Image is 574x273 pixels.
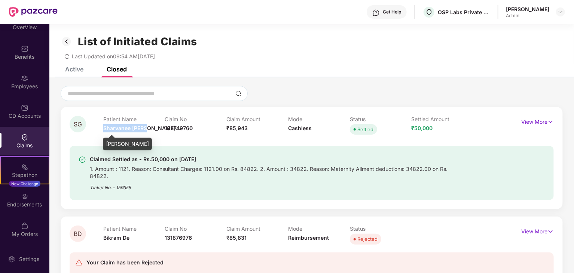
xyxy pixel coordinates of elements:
[165,116,227,122] p: Claim No
[90,164,467,180] div: 1. Amount : 1121. Reason: Consultant Charges: 1121.00 on Rs. 84822. 2. Amount : 34822. Reason: Ma...
[412,116,473,122] p: Settled Amount
[226,125,248,131] span: ₹85,943
[9,181,40,187] div: New Challenge
[547,227,554,236] img: svg+xml;base64,PHN2ZyB4bWxucz0iaHR0cDovL3d3dy53My5vcmcvMjAwMC9zdmciIHdpZHRoPSIxNyIgaGVpZ2h0PSIxNy...
[74,231,82,237] span: BD
[350,226,412,232] p: Status
[412,125,433,131] span: ₹50,000
[17,255,42,263] div: Settings
[21,222,28,230] img: svg+xml;base64,PHN2ZyBpZD0iTXlfT3JkZXJzIiBkYXRhLW5hbWU9Ik15IE9yZGVycyIgeG1sbnM9Imh0dHA6Ly93d3cudz...
[558,9,564,15] img: svg+xml;base64,PHN2ZyBpZD0iRHJvcGRvd24tMzJ4MzIiIHhtbG5zPSJodHRwOi8vd3d3LnczLm9yZy8yMDAwL3N2ZyIgd2...
[90,180,467,191] div: Ticket No. - 159355
[65,65,83,73] div: Active
[226,234,247,241] span: ₹85,831
[1,171,49,179] div: Stepathon
[288,234,329,241] span: Reimbursement
[438,9,490,16] div: OSP Labs Private Limited
[75,259,83,266] img: svg+xml;base64,PHN2ZyB4bWxucz0iaHR0cDovL3d3dy53My5vcmcvMjAwMC9zdmciIHdpZHRoPSIyNCIgaGVpZ2h0PSIyNC...
[103,226,165,232] p: Patient Name
[21,74,28,82] img: svg+xml;base64,PHN2ZyBpZD0iRW1wbG95ZWVzIiB4bWxucz0iaHR0cDovL3d3dy53My5vcmcvMjAwMC9zdmciIHdpZHRoPS...
[21,163,28,171] img: svg+xml;base64,PHN2ZyB4bWxucz0iaHR0cDovL3d3dy53My5vcmcvMjAwMC9zdmciIHdpZHRoPSIyMSIgaGVpZ2h0PSIyMC...
[350,116,412,122] p: Status
[357,126,373,133] div: Settled
[521,116,554,126] p: View More
[165,125,193,131] span: 132749760
[21,45,28,52] img: svg+xml;base64,PHN2ZyBpZD0iQmVuZWZpdHMiIHhtbG5zPSJodHRwOi8vd3d3LnczLm9yZy8yMDAwL3N2ZyIgd2lkdGg9Ij...
[226,226,288,232] p: Claim Amount
[372,9,380,16] img: svg+xml;base64,PHN2ZyBpZD0iSGVscC0zMngzMiIgeG1sbnM9Imh0dHA6Ly93d3cudzMub3JnLzIwMDAvc3ZnIiB3aWR0aD...
[61,35,73,48] img: svg+xml;base64,PHN2ZyB3aWR0aD0iMzIiIGhlaWdodD0iMzIiIHZpZXdCb3g9IjAgMCAzMiAzMiIgZmlsbD0ibm9uZSIgeG...
[357,235,378,243] div: Rejected
[103,138,152,150] div: [PERSON_NAME]
[103,116,165,122] p: Patient Name
[72,53,155,59] span: Last Updated on 09:54 AM[DATE]
[8,255,15,263] img: svg+xml;base64,PHN2ZyBpZD0iU2V0dGluZy0yMHgyMCIgeG1sbnM9Imh0dHA6Ly93d3cudzMub3JnLzIwMDAvc3ZnIiB3aW...
[235,91,241,96] img: svg+xml;base64,PHN2ZyBpZD0iU2VhcmNoLTMyeDMyIiB4bWxucz0iaHR0cDovL3d3dy53My5vcmcvMjAwMC9zdmciIHdpZH...
[383,9,401,15] div: Get Help
[103,125,180,131] span: Sharvanee [PERSON_NAME]...
[506,13,549,19] div: Admin
[21,134,28,141] img: svg+xml;base64,PHN2ZyBpZD0iQ2xhaW0iIHhtbG5zPSJodHRwOi8vd3d3LnczLm9yZy8yMDAwL3N2ZyIgd2lkdGg9IjIwIi...
[79,156,86,163] img: svg+xml;base64,PHN2ZyBpZD0iU3VjY2Vzcy0zMngzMiIgeG1sbnM9Imh0dHA6Ly93d3cudzMub3JnLzIwMDAvc3ZnIiB3aW...
[21,193,28,200] img: svg+xml;base64,PHN2ZyBpZD0iRW5kb3JzZW1lbnRzIiB4bWxucz0iaHR0cDovL3d3dy53My5vcmcvMjAwMC9zdmciIHdpZH...
[9,7,58,17] img: New Pazcare Logo
[288,116,350,122] p: Mode
[165,234,192,241] span: 131876976
[288,226,350,232] p: Mode
[426,7,432,16] span: O
[103,234,129,241] span: Bikram De
[64,53,70,59] span: redo
[226,116,288,122] p: Claim Amount
[165,226,227,232] p: Claim No
[107,65,127,73] div: Closed
[74,121,82,128] span: SG
[21,104,28,111] img: svg+xml;base64,PHN2ZyBpZD0iQ0RfQWNjb3VudHMiIGRhdGEtbmFtZT0iQ0QgQWNjb3VudHMiIHhtbG5zPSJodHRwOi8vd3...
[86,258,164,267] div: Your Claim has been Rejected
[506,6,549,13] div: [PERSON_NAME]
[288,125,312,131] span: Cashless
[547,118,554,126] img: svg+xml;base64,PHN2ZyB4bWxucz0iaHR0cDovL3d3dy53My5vcmcvMjAwMC9zdmciIHdpZHRoPSIxNyIgaGVpZ2h0PSIxNy...
[90,155,467,164] div: Claimed Settled as - Rs.50,000 on [DATE]
[78,35,197,48] h1: List of Initiated Claims
[521,226,554,236] p: View More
